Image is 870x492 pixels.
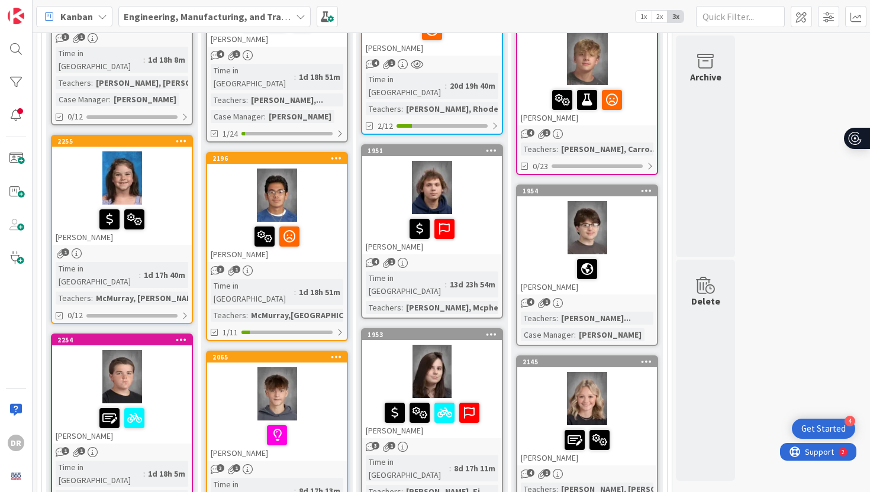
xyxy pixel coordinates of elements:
span: : [574,328,576,341]
div: 2145 [523,358,657,366]
span: 1/24 [223,128,238,140]
div: 2255[PERSON_NAME] [52,136,192,245]
div: Teachers [56,76,91,89]
span: 0/12 [67,111,83,123]
div: 1d 18h 5m [145,467,188,480]
div: 1951[PERSON_NAME] [362,145,502,254]
div: [PERSON_NAME] [362,15,502,56]
div: [PERSON_NAME],... [248,93,326,106]
div: Teachers [56,292,91,305]
div: [PERSON_NAME] [52,403,192,444]
div: [PERSON_NAME] [362,398,502,438]
div: Time in [GEOGRAPHIC_DATA] [366,455,449,481]
span: : [556,312,558,325]
div: 1951 [368,147,502,155]
div: [PERSON_NAME] [517,254,657,294]
div: Teachers [521,312,556,325]
div: 2254 [52,335,192,345]
div: Archive [690,70,721,84]
div: [PERSON_NAME] [517,17,657,125]
span: 1 [62,248,69,256]
div: McMurray, [PERSON_NAME], G... [93,292,220,305]
b: Engineering, Manufacturing, and Transportation [124,11,333,22]
div: Time in [GEOGRAPHIC_DATA] [56,461,143,487]
div: 2065 [207,352,347,362]
div: 1954 [523,187,657,195]
span: 1 [78,33,85,41]
span: 1 [233,464,240,472]
span: : [445,278,447,291]
div: Time in [GEOGRAPHIC_DATA] [366,73,445,99]
span: : [401,102,403,115]
span: 4 [372,59,379,67]
div: [PERSON_NAME] [207,420,347,461]
span: 1 [388,258,395,266]
div: Case Manager [211,110,264,123]
div: [PERSON_NAME] [266,110,334,123]
span: : [294,70,296,83]
div: 1953 [362,329,502,340]
span: : [143,53,145,66]
span: 4 [217,50,224,58]
span: 4 [527,298,534,306]
span: 4 [372,258,379,266]
div: 1d 18h 51m [296,286,343,299]
div: Teachers [366,102,401,115]
span: 3 [217,266,224,273]
div: Time in [GEOGRAPHIC_DATA] [211,279,294,305]
div: Teachers [211,93,246,106]
span: : [294,286,296,299]
span: : [449,462,451,475]
span: 1 [62,447,69,455]
span: Support [25,2,54,16]
div: [PERSON_NAME], [PERSON_NAME], Fi... [93,76,247,89]
span: : [246,309,248,322]
div: [PERSON_NAME]... [558,312,634,325]
span: Kanban [60,9,93,24]
div: 4 [845,416,855,426]
div: 2065[PERSON_NAME] [207,352,347,461]
div: 13d 23h 54m [447,278,498,291]
span: : [91,76,93,89]
div: Delete [691,294,720,308]
div: 1951 [362,145,502,156]
div: Time in [GEOGRAPHIC_DATA] [56,262,139,288]
div: Time in [GEOGRAPHIC_DATA] [211,64,294,90]
span: : [445,79,447,92]
span: 1 [543,298,550,306]
div: [PERSON_NAME], Rhodes, Qual... [403,102,534,115]
div: [PERSON_NAME] [207,222,347,262]
span: 4 [527,469,534,477]
div: Case Manager [521,328,574,341]
img: Visit kanbanzone.com [8,8,24,24]
span: 1 [543,129,550,137]
div: [PERSON_NAME], Mcphet, Fi... [403,301,524,314]
span: 3 [217,464,224,472]
span: : [109,93,111,106]
div: 2196 [212,154,347,163]
span: 1/11 [223,326,238,339]
div: 1953 [368,331,502,339]
div: 2255 [52,136,192,147]
span: 0/12 [67,309,83,322]
span: 1 [543,469,550,477]
span: 1 [388,442,395,449]
span: 3 [372,442,379,449]
div: Open Get Started checklist, remaining modules: 4 [792,419,855,439]
div: 2196[PERSON_NAME] [207,153,347,262]
div: [PERSON_NAME] [517,85,657,125]
div: 1953[PERSON_NAME] [362,329,502,438]
div: 2254[PERSON_NAME] [52,335,192,444]
div: McMurray,[GEOGRAPHIC_DATA], ... [248,309,385,322]
div: DR [8,435,24,451]
span: 1 [233,266,240,273]
div: Time in [GEOGRAPHIC_DATA] [366,271,445,297]
input: Quick Filter... [696,6,785,27]
span: 2/12 [378,120,393,132]
span: : [139,268,141,281]
div: [PERSON_NAME], Carro... [558,143,660,156]
span: : [401,301,403,314]
div: 2145 [517,357,657,367]
span: 0/23 [533,160,548,173]
div: [PERSON_NAME] [517,425,657,465]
